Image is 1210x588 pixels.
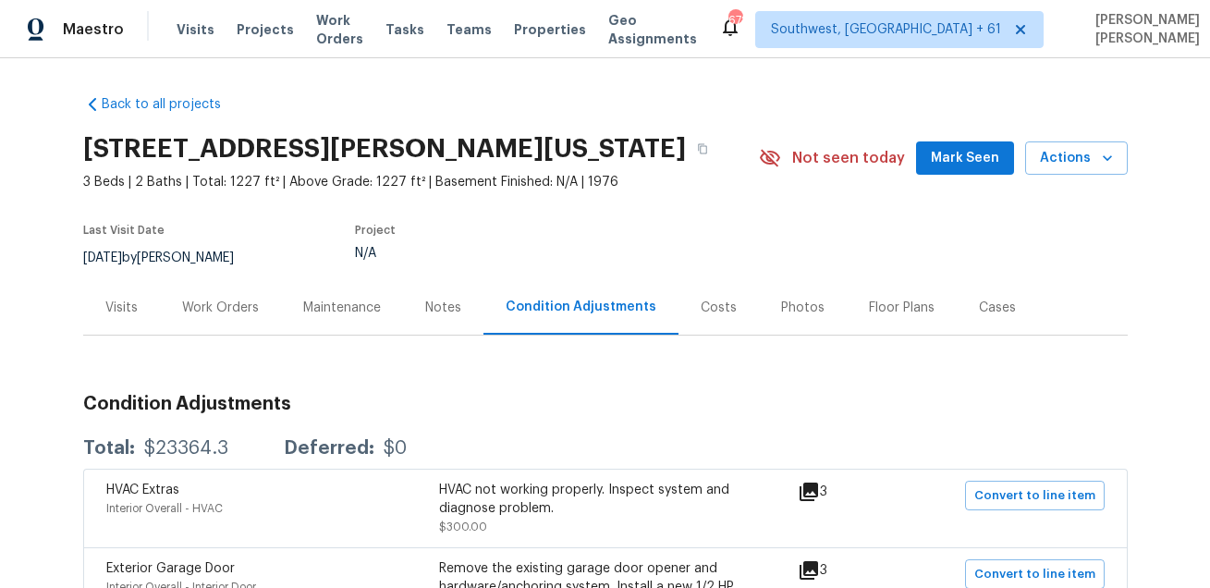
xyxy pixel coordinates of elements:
[771,20,1001,39] span: Southwest, [GEOGRAPHIC_DATA] + 61
[144,439,228,458] div: $23364.3
[316,11,363,48] span: Work Orders
[355,225,396,236] span: Project
[701,299,737,317] div: Costs
[83,395,1128,413] h3: Condition Adjustments
[869,299,935,317] div: Floor Plans
[182,299,259,317] div: Work Orders
[792,149,905,167] span: Not seen today
[284,439,374,458] div: Deferred:
[384,439,407,458] div: $0
[83,95,261,114] a: Back to all projects
[439,521,487,533] span: $300.00
[83,225,165,236] span: Last Visit Date
[1088,11,1200,48] span: [PERSON_NAME] [PERSON_NAME]
[355,247,710,260] div: N/A
[931,147,999,170] span: Mark Seen
[446,20,492,39] span: Teams
[237,20,294,39] span: Projects
[106,503,223,514] span: Interior Overall - HVAC
[83,140,686,158] h2: [STREET_ADDRESS][PERSON_NAME][US_STATE]
[979,299,1016,317] div: Cases
[385,23,424,36] span: Tasks
[83,439,135,458] div: Total:
[798,559,886,582] div: 3
[83,251,122,264] span: [DATE]
[506,298,656,316] div: Condition Adjustments
[63,20,124,39] span: Maestro
[1025,141,1128,176] button: Actions
[781,299,825,317] div: Photos
[1040,147,1113,170] span: Actions
[425,299,461,317] div: Notes
[83,173,759,191] span: 3 Beds | 2 Baths | Total: 1227 ft² | Above Grade: 1227 ft² | Basement Finished: N/A | 1976
[514,20,586,39] span: Properties
[106,562,235,575] span: Exterior Garage Door
[965,481,1105,510] button: Convert to line item
[798,481,886,503] div: 3
[106,484,179,496] span: HVAC Extras
[608,11,697,48] span: Geo Assignments
[303,299,381,317] div: Maintenance
[83,247,256,269] div: by [PERSON_NAME]
[439,481,772,518] div: HVAC not working properly. Inspect system and diagnose problem.
[177,20,214,39] span: Visits
[974,485,1095,507] span: Convert to line item
[105,299,138,317] div: Visits
[974,564,1095,585] span: Convert to line item
[728,11,741,30] div: 672
[916,141,1014,176] button: Mark Seen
